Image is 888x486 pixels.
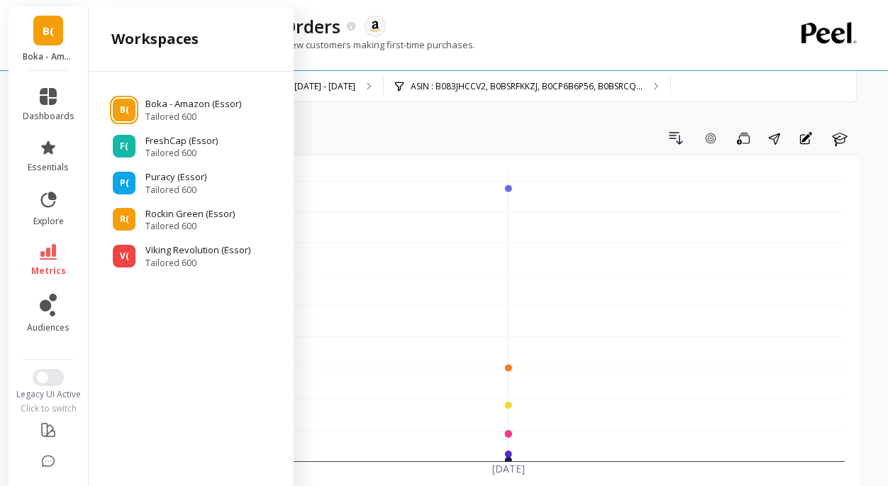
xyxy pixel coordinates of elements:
span: V( [120,250,129,262]
p: Rockin Green (Essor) [145,207,235,221]
p: Boka - Amazon (Essor) [23,51,74,62]
div: Legacy UI Active [9,389,89,400]
img: api.amazon.svg [369,20,382,33]
span: metrics [31,265,66,277]
span: B( [120,104,129,116]
p: The number of orders placed by new customers making first-time purchases. [119,38,475,51]
span: explore [33,216,64,227]
div: Click to switch [9,403,89,414]
span: Tailored 600 [145,148,218,159]
p: ASIN : B083JHCCV2, B0BSRFKKZJ, B0CP6B6P56, B0BSRCQ... [411,81,643,92]
span: B( [43,23,54,39]
span: Tailored 600 [145,184,206,196]
span: R( [120,214,129,225]
p: Boka - Amazon (Essor) [145,97,241,111]
span: audiences [27,322,70,333]
span: essentials [28,162,69,173]
span: P( [120,177,129,189]
span: Tailored 600 [145,221,235,232]
p: Viking Revolution (Essor) [145,243,250,258]
p: Puracy (Essor) [145,170,206,184]
span: Tailored 600 [145,258,250,269]
h2: workspaces [111,29,199,49]
span: F( [120,140,128,152]
button: Switch to New UI [33,369,64,386]
span: dashboards [23,111,74,122]
span: Tailored 600 [145,111,241,123]
p: FreshCap (Essor) [145,134,218,148]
